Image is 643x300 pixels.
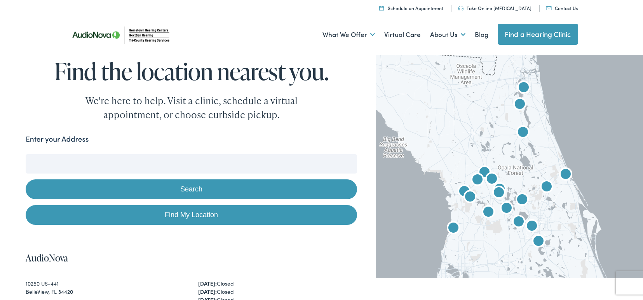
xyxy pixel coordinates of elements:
div: AudioNova [529,233,548,251]
a: Contact Us [546,5,578,11]
h1: Find the location nearest you. [26,58,357,84]
div: AudioNova [523,218,541,236]
a: Schedule an Appointment [379,5,443,11]
a: Virtual Care [384,20,421,49]
a: Take Online [MEDICAL_DATA] [458,5,531,11]
div: AudioNova [490,181,509,199]
div: AudioNova [455,183,474,202]
a: AudioNova [26,251,68,264]
input: Enter your address or zip code [26,154,357,174]
img: utility icon [546,6,552,10]
div: We're here to help. Visit a clinic, schedule a virtual appointment, or choose curbside pickup. [67,94,316,122]
div: Hometown Hearing by AudioNova [556,166,575,184]
div: NextGen Hearing by AudioNova [514,79,533,98]
div: AudioNova [497,200,516,218]
div: Tri-County Hearing Services by AudioNova [461,188,479,207]
div: BelleView, FL 34420 [26,288,185,296]
img: utility icon [379,5,384,11]
a: About Us [430,20,465,49]
div: Tri-County Hearing Services by AudioNova [509,213,528,232]
img: utility icon [458,6,464,11]
strong: [DATE]: [198,279,217,287]
div: AudioNova [537,178,556,197]
div: AudioNova [483,170,501,189]
div: Tri-County Hearing Services by AudioNova [475,164,494,182]
div: 10250 US-441 [26,279,185,288]
div: AudioNova [511,96,529,114]
label: Enter your Address [26,133,89,145]
div: NextGen Hearing by AudioNova [514,124,532,142]
strong: [DATE]: [198,288,217,295]
div: AudioNova [479,204,498,222]
button: Search [26,179,357,199]
a: Find a Hearing Clinic [498,24,578,45]
a: Find My Location [26,205,357,225]
button: Search [385,150,395,160]
a: Blog [475,20,488,49]
div: Tri-County Hearing Services by AudioNova [444,219,463,238]
div: AudioNova [513,191,531,210]
div: AudioNova [490,184,508,203]
a: What We Offer [322,20,375,49]
div: AudioNova [468,171,487,190]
